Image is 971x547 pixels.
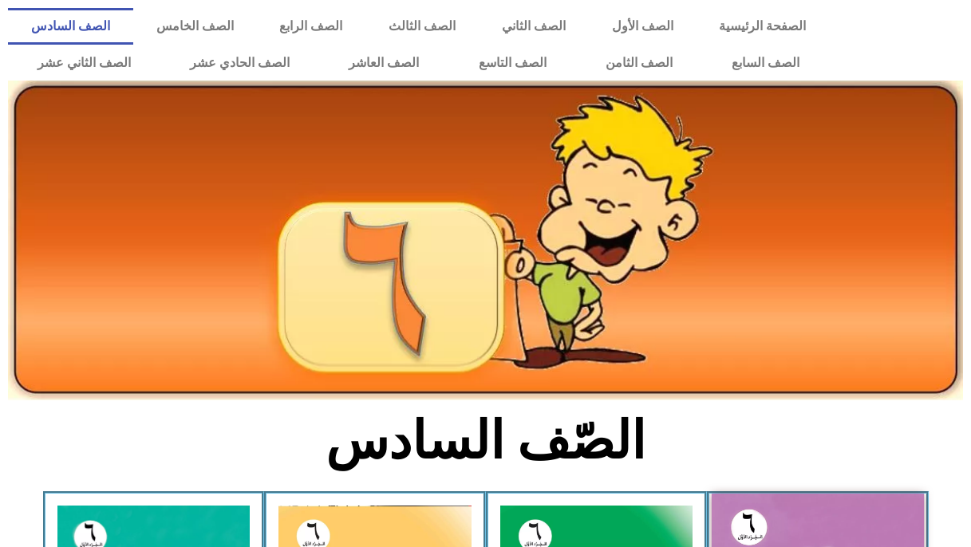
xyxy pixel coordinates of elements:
a: الصف الثاني [479,8,589,45]
a: الصف الثالث [365,8,479,45]
h2: الصّف السادس [222,410,749,472]
a: الصف الحادي عشر [160,45,319,81]
a: الصف التاسع [449,45,576,81]
a: الصف الخامس [133,8,257,45]
a: الصف الثامن [576,45,702,81]
a: الصف الرابع [256,8,365,45]
a: الصف السادس [8,8,133,45]
a: الصف العاشر [319,45,448,81]
a: الصف الأول [589,8,697,45]
a: الصف الثاني عشر [8,45,160,81]
a: الصفحة الرئيسية [696,8,829,45]
a: الصف السابع [702,45,829,81]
